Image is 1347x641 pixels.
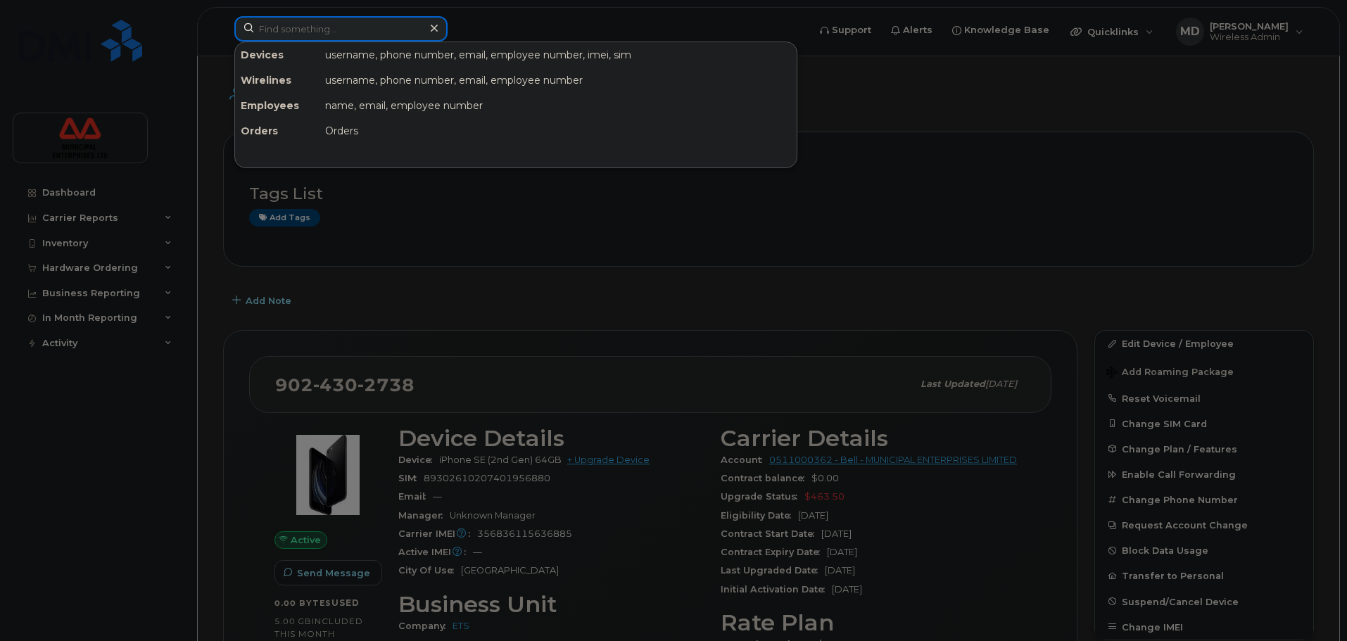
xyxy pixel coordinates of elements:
div: Orders [320,118,797,144]
div: Wirelines [235,68,320,93]
div: username, phone number, email, employee number [320,68,797,93]
div: Devices [235,42,320,68]
div: Employees [235,93,320,118]
div: username, phone number, email, employee number, imei, sim [320,42,797,68]
div: Orders [235,118,320,144]
div: name, email, employee number [320,93,797,118]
